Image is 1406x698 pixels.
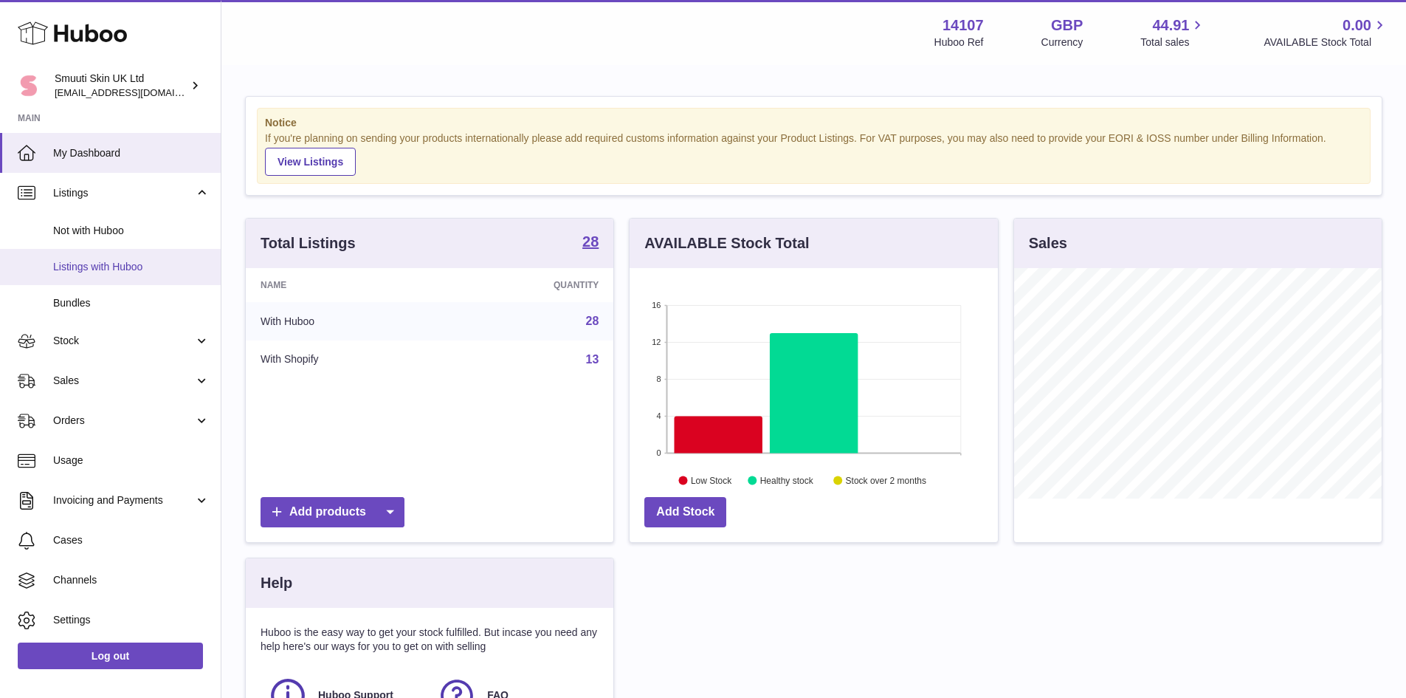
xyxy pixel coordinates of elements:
span: [EMAIL_ADDRESS][DOMAIN_NAME] [55,86,217,98]
a: View Listings [265,148,356,176]
h3: Total Listings [261,233,356,253]
span: Sales [53,374,194,388]
text: 16 [652,301,661,309]
th: Name [246,268,444,302]
text: Stock over 2 months [846,475,926,485]
div: If you're planning on sending your products internationally please add required customs informati... [265,131,1362,176]
th: Quantity [444,268,614,302]
text: 8 [657,374,661,383]
a: Add Stock [644,497,726,527]
span: Listings [53,186,194,200]
h3: Help [261,573,292,593]
span: Not with Huboo [53,224,210,238]
strong: 14107 [942,16,984,35]
span: Usage [53,454,210,468]
span: Bundles [53,296,210,310]
span: Orders [53,414,194,428]
text: Low Stock [691,475,732,485]
span: Listings with Huboo [53,260,210,274]
span: My Dashboard [53,146,210,160]
td: With Huboo [246,302,444,341]
a: Add products [261,497,404,527]
a: 0.00 AVAILABLE Stock Total [1264,16,1388,49]
text: 4 [657,411,661,420]
img: internalAdmin-14107@internal.huboo.com [18,75,40,97]
span: AVAILABLE Stock Total [1264,35,1388,49]
text: 12 [652,338,661,346]
a: 13 [586,353,599,366]
span: 44.91 [1152,16,1189,35]
span: Stock [53,334,194,348]
span: Channels [53,573,210,587]
span: Total sales [1140,35,1206,49]
strong: GBP [1051,16,1083,35]
a: 44.91 Total sales [1140,16,1206,49]
text: Healthy stock [760,475,814,485]
a: 28 [582,234,599,252]
a: 28 [586,315,599,327]
div: Currency [1041,35,1083,49]
h3: Sales [1029,233,1067,253]
a: Log out [18,643,203,669]
strong: Notice [265,116,1362,130]
span: 0.00 [1343,16,1371,35]
span: Settings [53,613,210,627]
h3: AVAILABLE Stock Total [644,233,809,253]
div: Huboo Ref [934,35,984,49]
td: With Shopify [246,341,444,379]
span: Cases [53,533,210,547]
div: Smuuti Skin UK Ltd [55,72,187,100]
text: 0 [657,448,661,457]
span: Invoicing and Payments [53,493,194,507]
strong: 28 [582,234,599,249]
p: Huboo is the easy way to get your stock fulfilled. But incase you need any help here's our ways f... [261,626,599,654]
